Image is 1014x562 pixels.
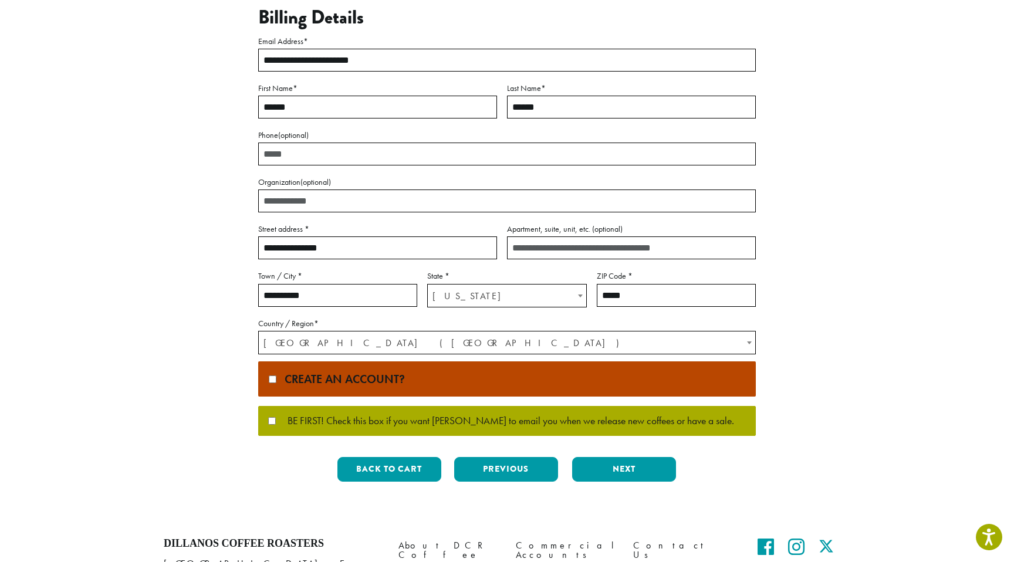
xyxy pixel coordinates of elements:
input: BE FIRST! Check this box if you want [PERSON_NAME] to email you when we release new coffees or ha... [268,417,276,425]
span: (optional) [278,130,309,140]
label: Street address [258,222,497,236]
span: United States (US) [259,331,755,354]
button: Previous [454,457,558,482]
label: Email Address [258,34,756,49]
label: Town / City [258,269,417,283]
span: Arizona [428,285,586,307]
span: Country / Region [258,331,756,354]
label: Last Name [507,81,756,96]
span: State [427,284,586,307]
h3: Billing Details [258,6,756,29]
span: Create an account? [279,371,405,387]
label: Apartment, suite, unit, etc. [507,222,756,236]
button: Back to cart [337,457,441,482]
span: (optional) [592,224,623,234]
span: (optional) [300,177,331,187]
label: Organization [258,175,756,189]
span: BE FIRST! Check this box if you want [PERSON_NAME] to email you when we release new coffees or ha... [276,416,734,426]
label: ZIP Code [597,269,756,283]
input: Create an account? [269,375,276,383]
button: Next [572,457,676,482]
label: State [427,269,586,283]
label: First Name [258,81,497,96]
h4: Dillanos Coffee Roasters [164,537,381,550]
